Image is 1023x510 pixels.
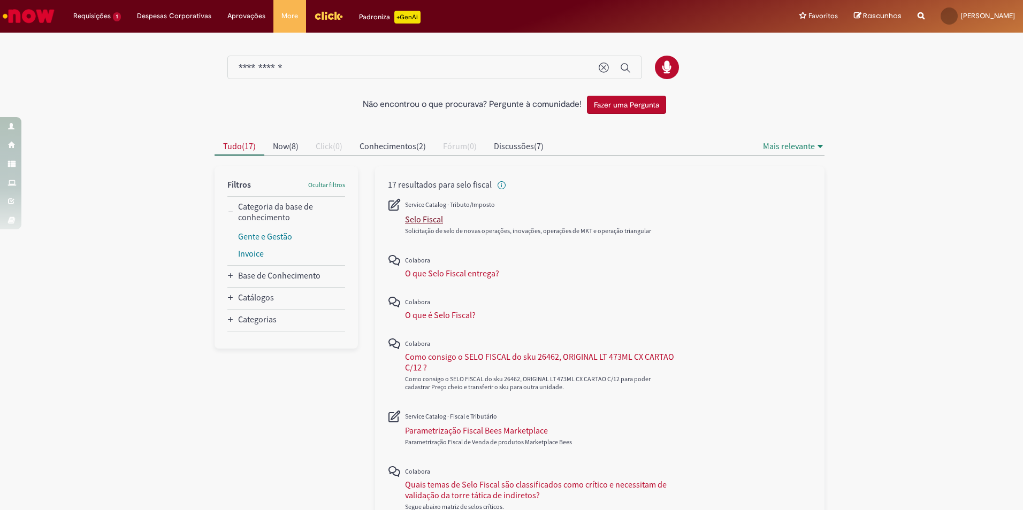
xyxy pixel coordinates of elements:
[394,11,421,24] p: +GenAi
[961,11,1015,20] span: [PERSON_NAME]
[1,5,56,27] img: ServiceNow
[227,11,265,21] span: Aprovações
[73,11,111,21] span: Requisições
[137,11,211,21] span: Despesas Corporativas
[113,12,121,21] span: 1
[863,11,902,21] span: Rascunhos
[587,96,666,114] button: Fazer uma Pergunta
[854,11,902,21] a: Rascunhos
[359,11,421,24] div: Padroniza
[363,100,582,110] h2: Não encontrou o que procurava? Pergunte à comunidade!
[808,11,838,21] span: Favoritos
[314,7,343,24] img: click_logo_yellow_360x200.png
[281,11,298,21] span: More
